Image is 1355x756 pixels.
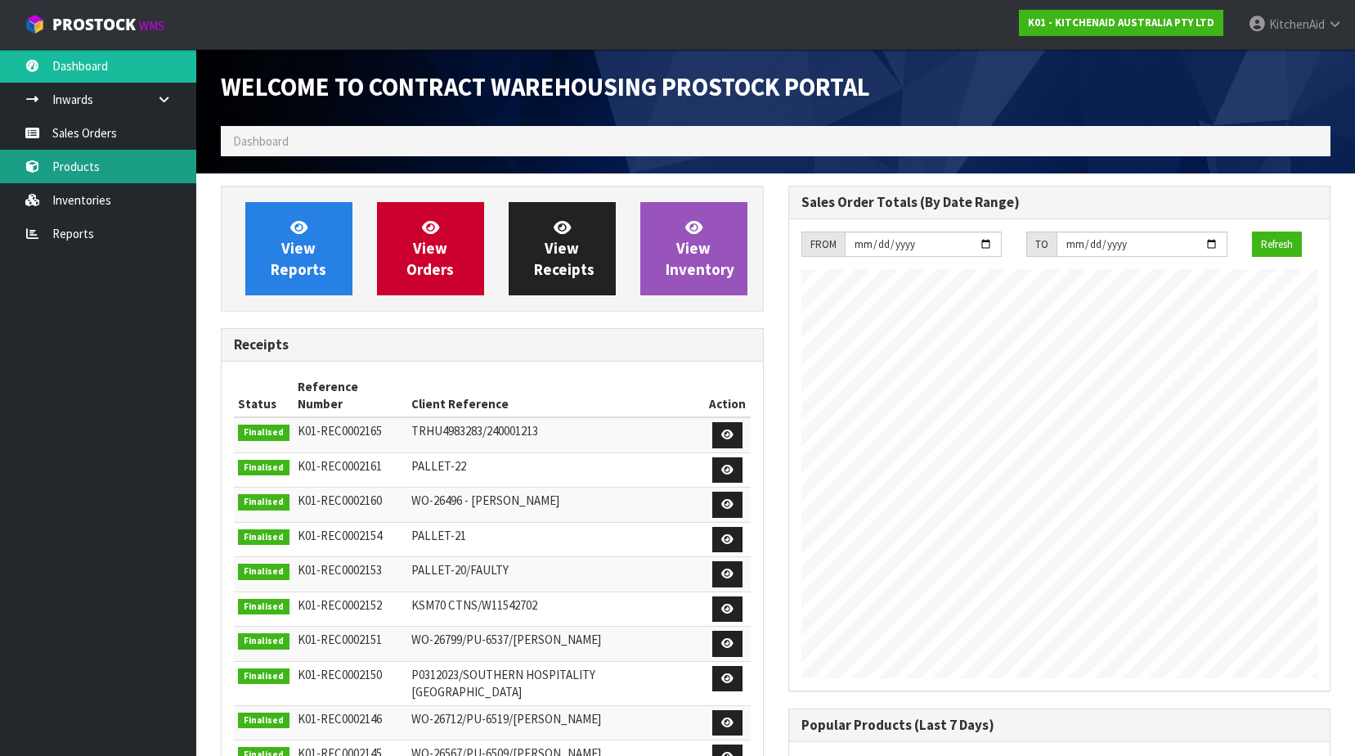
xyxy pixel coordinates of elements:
span: Finalised [238,713,289,729]
span: View Reports [271,218,326,279]
span: K01-REC0002151 [298,632,382,647]
th: Client Reference [407,374,705,418]
span: Finalised [238,494,289,511]
div: FROM [801,232,845,258]
span: Finalised [238,529,289,546]
th: Reference Number [294,374,408,418]
span: PALLET-20/FAULTY [411,562,509,578]
span: Finalised [238,460,289,476]
span: K01-REC0002152 [298,597,382,613]
span: WO-26712/PU-6519/[PERSON_NAME] [411,711,601,727]
span: Finalised [238,633,289,650]
h3: Popular Products (Last 7 Days) [801,718,1318,733]
span: WO-26799/PU-6537/[PERSON_NAME] [411,632,601,647]
span: K01-REC0002165 [298,423,382,439]
span: TRHU4983283/240001213 [411,423,538,439]
span: K01-REC0002146 [298,711,382,727]
span: WO-26496 - [PERSON_NAME] [411,493,559,508]
span: Dashboard [233,133,289,149]
span: K01-REC0002161 [298,458,382,474]
span: Welcome to Contract Warehousing ProStock Portal [221,71,870,102]
span: View Orders [406,218,454,279]
span: Finalised [238,668,289,685]
small: WMS [139,18,164,34]
span: P0312023/SOUTHERN HOSPITALITY [GEOGRAPHIC_DATA] [411,667,595,700]
h3: Sales Order Totals (By Date Range) [801,195,1318,210]
span: KitchenAid [1269,16,1325,32]
span: Finalised [238,599,289,615]
span: K01-REC0002153 [298,562,382,578]
span: View Receipts [534,218,594,279]
span: Finalised [238,564,289,580]
span: PALLET-22 [411,458,466,474]
th: Status [234,374,294,418]
span: K01-REC0002160 [298,493,382,508]
span: K01-REC0002150 [298,667,382,682]
span: KSM70 CTNS/W11542702 [411,597,537,613]
span: PALLET-21 [411,528,466,543]
span: K01-REC0002154 [298,528,382,543]
span: Finalised [238,425,289,441]
a: ViewInventory [640,202,747,295]
img: cube-alt.png [25,14,45,34]
a: ViewReports [245,202,352,295]
a: ViewReceipts [509,202,616,295]
div: TO [1026,232,1057,258]
strong: K01 - KITCHENAID AUSTRALIA PTY LTD [1028,16,1214,29]
th: Action [705,374,750,418]
h3: Receipts [234,337,751,353]
span: View Inventory [666,218,734,279]
a: ViewOrders [377,202,484,295]
span: ProStock [52,14,136,35]
button: Refresh [1252,232,1302,258]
